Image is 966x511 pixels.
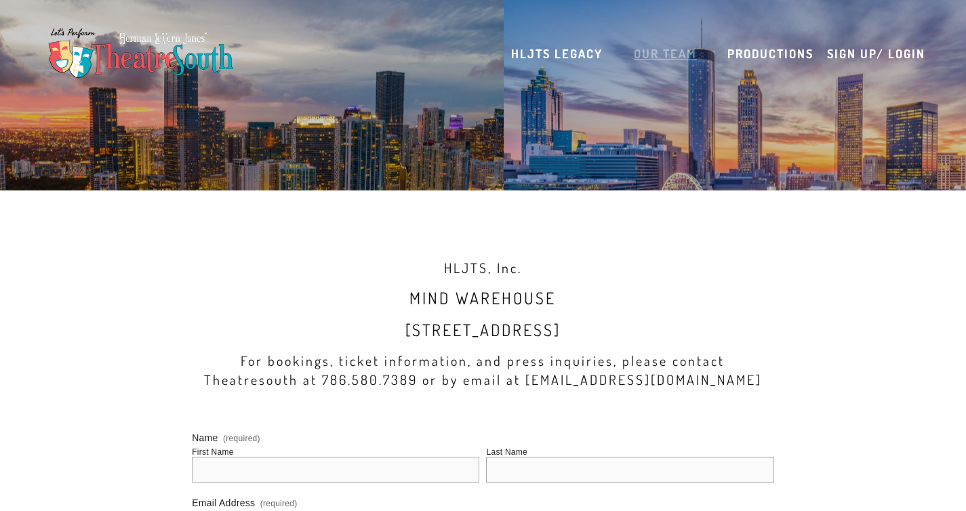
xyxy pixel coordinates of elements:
h2: [STREET_ADDRESS] [192,319,774,341]
a: Our Team [634,40,697,67]
a: Sign up/ Login [827,40,925,67]
a: Productions [727,40,813,67]
h3: HLJTS, Inc. [192,258,774,277]
h2: Mind warehouse [192,287,774,309]
img: TheatreSouth [41,22,241,85]
h3: For bookings, ticket information, and press inquiries, please contact Theatresouth at 786.580.738... [192,351,774,389]
span: (required) [223,434,260,443]
div: Last Name [486,447,527,457]
span: Email Address [192,497,255,508]
span: Name [192,432,218,443]
div: First Name [192,447,233,457]
a: HLJTS Legacy [511,40,603,67]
